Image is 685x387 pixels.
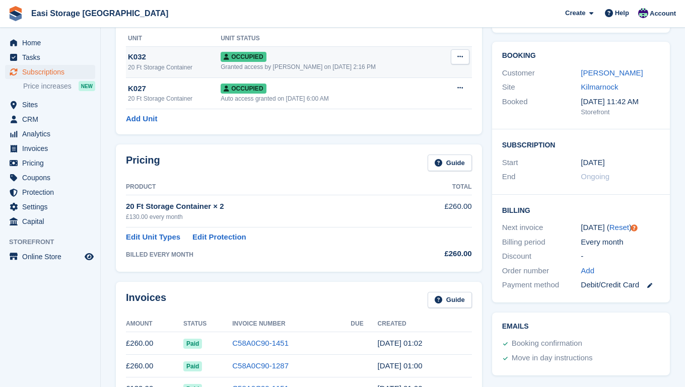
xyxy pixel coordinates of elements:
[23,82,72,91] span: Price increases
[232,361,289,370] a: C58A0C90-1287
[428,154,472,171] a: Guide
[408,248,472,260] div: £260.00
[502,157,581,169] div: Start
[126,332,183,355] td: £260.00
[581,172,609,181] span: Ongoing
[126,154,160,171] h2: Pricing
[27,5,172,22] a: Easi Storage [GEOGRAPHIC_DATA]
[565,8,585,18] span: Create
[581,251,660,262] div: -
[609,223,629,231] a: Reset
[408,179,472,195] th: Total
[126,316,183,332] th: Amount
[408,195,472,227] td: £260.00
[5,65,95,79] a: menu
[79,81,95,91] div: NEW
[22,141,83,156] span: Invoices
[512,338,582,350] div: Booking confirmation
[502,251,581,262] div: Discount
[581,265,594,277] a: Add
[22,36,83,50] span: Home
[22,250,83,264] span: Online Store
[502,139,660,149] h2: Subscription
[22,112,83,126] span: CRM
[23,81,95,92] a: Price increases NEW
[22,185,83,199] span: Protection
[502,205,660,215] h2: Billing
[126,292,166,308] h2: Invoices
[581,237,660,248] div: Every month
[581,107,660,117] div: Storefront
[5,200,95,214] a: menu
[581,157,604,169] time: 2025-06-06 00:00:00 UTC
[128,83,221,95] div: K027
[5,98,95,112] a: menu
[5,127,95,141] a: menu
[502,265,581,277] div: Order number
[183,361,202,371] span: Paid
[630,223,639,233] div: Tooltip anchor
[581,83,618,91] a: Kilmarnock
[502,96,581,117] div: Booked
[5,36,95,50] a: menu
[232,339,289,347] a: C58A0C90-1451
[22,156,83,170] span: Pricing
[126,179,408,195] th: Product
[581,222,660,234] div: [DATE] ( )
[5,156,95,170] a: menu
[502,52,660,60] h2: Booking
[351,316,377,332] th: Due
[221,94,442,103] div: Auto access granted on [DATE] 6:00 AM
[502,82,581,93] div: Site
[428,292,472,308] a: Guide
[9,237,100,247] span: Storefront
[22,127,83,141] span: Analytics
[126,231,180,243] a: Edit Unit Types
[581,68,643,77] a: [PERSON_NAME]
[221,31,442,47] th: Unit Status
[22,200,83,214] span: Settings
[5,112,95,126] a: menu
[221,52,266,62] span: Occupied
[183,316,232,332] th: Status
[83,251,95,263] a: Preview store
[512,352,593,364] div: Move in day instructions
[126,355,183,377] td: £260.00
[183,339,202,349] span: Paid
[638,8,648,18] img: Steven Cusick
[221,84,266,94] span: Occupied
[5,141,95,156] a: menu
[232,316,351,332] th: Invoice Number
[378,339,423,347] time: 2025-08-06 00:02:13 UTC
[8,6,23,21] img: stora-icon-8386f47178a22dfd0bd8f6a31ec36ba5ce8667c1dd55bd0f319d3a0aa187defe.svg
[650,9,676,19] span: Account
[502,67,581,79] div: Customer
[502,171,581,183] div: End
[22,214,83,228] span: Capital
[502,237,581,248] div: Billing period
[581,96,660,108] div: [DATE] 11:42 AM
[5,171,95,185] a: menu
[126,212,408,221] div: £130.00 every month
[192,231,246,243] a: Edit Protection
[5,214,95,228] a: menu
[128,63,221,72] div: 20 Ft Storage Container
[502,279,581,291] div: Payment method
[5,185,95,199] a: menu
[378,361,423,370] time: 2025-07-06 00:00:45 UTC
[22,171,83,185] span: Coupons
[126,31,221,47] th: Unit
[126,250,408,259] div: BILLED EVERY MONTH
[128,94,221,103] div: 20 Ft Storage Container
[128,51,221,63] div: K032
[221,62,442,71] div: Granted access by [PERSON_NAME] on [DATE] 2:16 PM
[5,250,95,264] a: menu
[126,201,408,212] div: 20 Ft Storage Container × 2
[615,8,629,18] span: Help
[581,279,660,291] div: Debit/Credit Card
[22,50,83,64] span: Tasks
[502,323,660,331] h2: Emails
[22,65,83,79] span: Subscriptions
[5,50,95,64] a: menu
[502,222,581,234] div: Next invoice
